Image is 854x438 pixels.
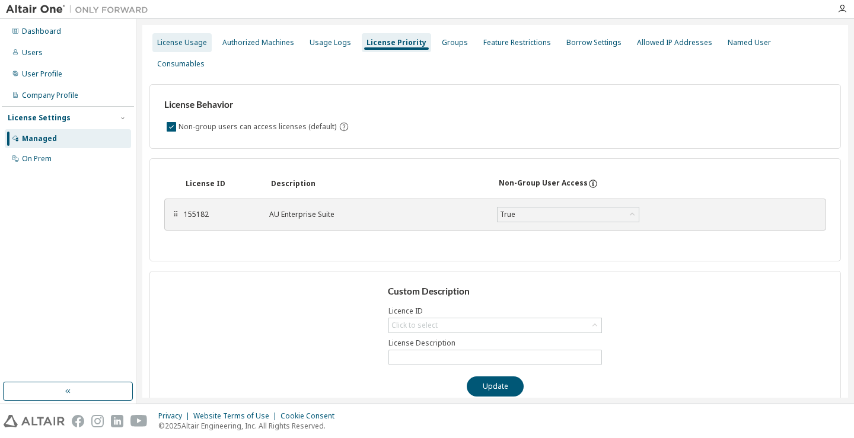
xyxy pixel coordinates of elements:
[4,415,65,427] img: altair_logo.svg
[6,4,154,15] img: Altair One
[184,210,255,219] div: 155182
[8,113,71,123] div: License Settings
[391,321,438,330] div: Click to select
[498,207,639,222] div: True
[566,38,622,47] div: Borrow Settings
[158,421,342,431] p: © 2025 Altair Engineering, Inc. All Rights Reserved.
[91,415,104,427] img: instagram.svg
[186,179,257,188] div: License ID
[111,415,123,427] img: linkedin.svg
[339,122,349,132] svg: By default any user not assigned to any group can access any license. Turn this setting off to di...
[22,48,43,57] div: Users
[467,376,524,397] button: Update
[269,210,483,219] div: AU Enterprise Suite
[498,208,517,221] div: True
[367,38,426,47] div: License Priority
[281,411,342,421] div: Cookie Consent
[22,91,78,100] div: Company Profile
[389,318,601,333] div: Click to select
[728,38,771,47] div: Named User
[172,210,179,219] div: ⠿
[222,38,294,47] div: Authorized Machines
[193,411,281,421] div: Website Terms of Use
[130,415,148,427] img: youtube.svg
[388,338,602,348] label: License Description
[637,38,712,47] div: Allowed IP Addresses
[22,69,62,79] div: User Profile
[22,154,52,164] div: On Prem
[158,411,193,421] div: Privacy
[388,286,603,298] h3: Custom Description
[72,415,84,427] img: facebook.svg
[310,38,351,47] div: Usage Logs
[164,99,348,111] h3: License Behavior
[442,38,468,47] div: Groups
[483,38,551,47] div: Feature Restrictions
[271,179,485,188] div: Description
[388,306,602,316] label: Licence ID
[499,178,588,189] div: Non-Group User Access
[179,120,339,134] label: Non-group users can access licenses (default)
[22,134,57,143] div: Managed
[157,59,205,69] div: Consumables
[157,38,207,47] div: License Usage
[22,27,61,36] div: Dashboard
